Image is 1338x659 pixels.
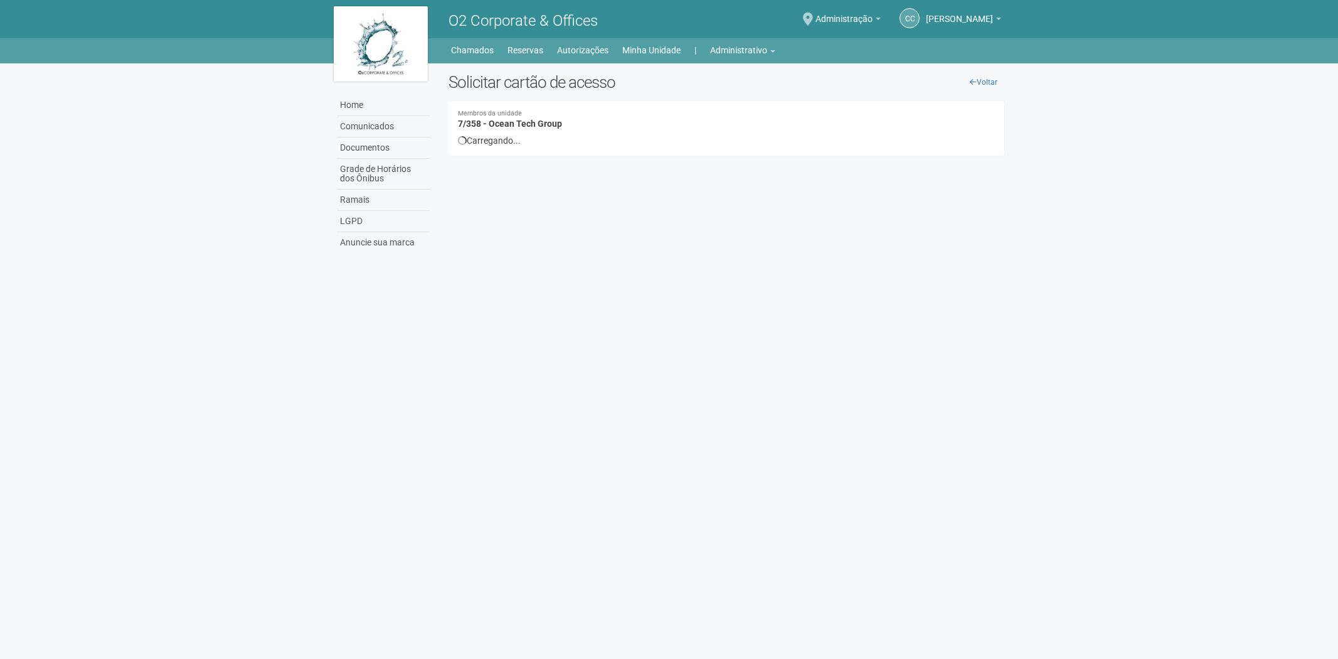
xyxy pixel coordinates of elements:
[337,116,430,137] a: Comunicados
[710,41,775,59] a: Administrativo
[451,41,494,59] a: Chamados
[815,2,873,24] span: Administração
[449,73,1005,92] h2: Solicitar cartão de acesso
[507,41,543,59] a: Reservas
[458,110,996,129] h4: 7/358 - Ocean Tech Group
[458,135,996,146] div: Carregando...
[926,16,1001,26] a: [PERSON_NAME]
[337,159,430,190] a: Grade de Horários dos Ônibus
[900,8,920,28] a: CC
[337,95,430,116] a: Home
[449,12,598,29] span: O2 Corporate & Offices
[337,137,430,159] a: Documentos
[694,41,696,59] a: |
[963,73,1004,92] a: Voltar
[337,232,430,253] a: Anuncie sua marca
[622,41,681,59] a: Minha Unidade
[337,190,430,211] a: Ramais
[557,41,608,59] a: Autorizações
[458,110,996,117] small: Membros da unidade
[815,16,881,26] a: Administração
[337,211,430,232] a: LGPD
[926,2,993,24] span: Camila Catarina Lima
[334,6,428,82] img: logo.jpg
